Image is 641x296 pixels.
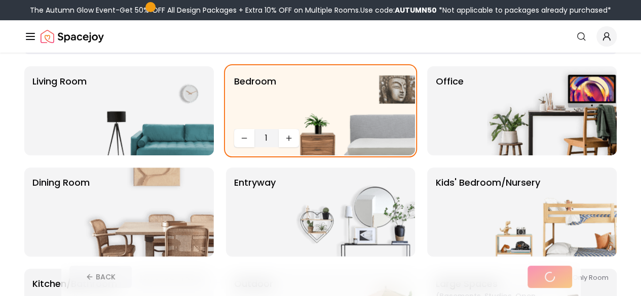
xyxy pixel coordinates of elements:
p: Living Room [32,74,87,147]
button: Increase quantity [279,129,299,147]
p: Office [435,74,463,147]
p: Kids' Bedroom/Nursery [435,176,540,248]
img: Bedroom [285,66,415,155]
img: Kids' Bedroom/Nursery [487,167,617,257]
b: AUTUMN50 [395,5,437,15]
img: Dining Room [84,167,214,257]
img: Office [487,66,617,155]
img: Living Room [84,66,214,155]
div: The Autumn Glow Event-Get 50% OFF All Design Packages + Extra 10% OFF on Multiple Rooms. [30,5,611,15]
a: Spacejoy [41,26,104,47]
span: *Not applicable to packages already purchased* [437,5,611,15]
button: Decrease quantity [234,129,254,147]
p: Bedroom [234,74,276,125]
span: Use code: [360,5,437,15]
span: 1 [258,132,275,144]
img: Spacejoy Logo [41,26,104,47]
p: Dining Room [32,176,90,248]
img: entryway [285,167,415,257]
nav: Global [24,20,617,53]
p: entryway [234,176,276,248]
